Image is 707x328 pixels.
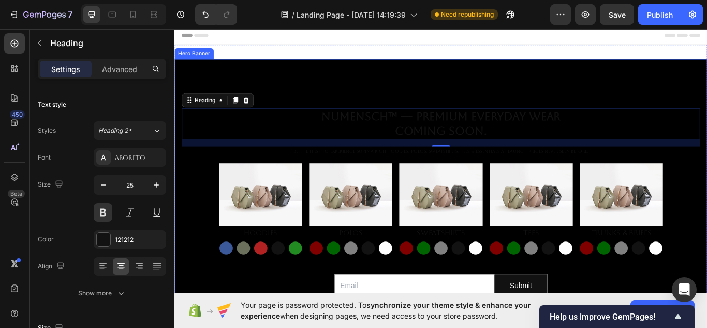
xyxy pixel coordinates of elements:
[158,234,253,249] p: Polos
[186,289,373,317] input: Email
[408,251,423,266] button: Button
[428,251,444,266] button: Button
[4,4,77,25] button: 7
[38,153,51,162] div: Font
[10,110,25,119] div: 450
[473,160,569,232] img: image_demo.jpg
[241,301,531,320] span: synchronize your theme style & enhance your experience
[441,10,494,19] span: Need republishing
[283,251,298,266] button: Button
[367,160,464,232] img: image_demo.jpg
[373,289,434,317] button: Submit
[115,235,164,245] div: 121212
[98,126,132,135] span: Heading 2*
[38,260,67,274] div: Align
[448,251,464,266] button: Button
[178,251,193,266] button: Button
[8,190,25,198] div: Beta
[297,9,406,20] span: Landing Page - [DATE] 14:19:39
[323,251,338,266] button: Button
[292,9,294,20] span: /
[9,141,612,150] p: Be the first to experience Supima-rich hoodies, polos, sweatshirts, tees & essentials at launch p...
[52,160,149,232] img: image_demo.jpg
[21,81,50,91] div: Heading
[72,251,88,266] button: Button
[493,251,508,266] button: Button
[38,126,56,135] div: Styles
[638,4,682,25] button: Publish
[533,251,549,266] button: Button
[38,100,66,109] div: Text style
[94,121,166,140] button: Heading 2*
[102,64,137,75] p: Advanced
[38,235,54,244] div: Color
[133,251,149,266] button: Button
[198,251,213,266] button: Button
[647,9,673,20] div: Publish
[473,251,488,266] button: Button
[195,4,237,25] div: Undo/Redo
[550,310,684,323] button: Show survey - Help us improve GemPages!
[303,251,318,266] button: Button
[391,295,417,310] div: Submit
[600,4,634,25] button: Save
[241,300,571,321] span: Your page is password protected. To when designing pages, we need access to your store password.
[93,251,108,266] button: Button
[262,251,278,266] button: Button
[257,115,364,130] strong: Coming Soon.
[113,251,128,266] button: Button
[550,312,672,322] span: Help us improve GemPages!
[238,251,254,266] button: Button
[157,160,254,232] img: image_demo.jpg
[474,234,568,249] p: Trunks & Briefs
[115,153,164,163] div: Aboreto
[68,8,72,21] p: 7
[367,251,383,266] button: Button
[388,251,403,266] button: Button
[2,27,43,36] div: Hero Banner
[174,26,707,295] iframe: Design area
[263,234,358,249] p: Sweatshirts
[50,37,162,49] p: Heading
[630,300,695,321] button: Allow access
[52,251,68,266] button: Button
[262,160,359,232] img: image_demo.jpg
[513,251,528,266] button: Button
[157,251,173,266] button: Button
[369,234,463,249] p: Tees
[8,96,613,132] h2: NuMENSCH™ — Premium Everyday Wear
[672,277,697,302] div: Open Intercom Messenger
[218,251,233,266] button: Button
[38,284,166,303] button: Show more
[343,251,359,266] button: Button
[38,178,65,192] div: Size
[553,251,569,266] button: Button
[51,64,80,75] p: Settings
[53,234,148,249] p: Hoodies
[609,10,626,19] span: Save
[78,288,126,298] div: Show more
